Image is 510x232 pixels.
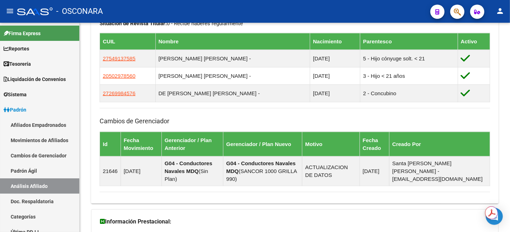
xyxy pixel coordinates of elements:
[56,4,103,19] span: - OSCONARA
[100,20,167,27] strong: Situacion de Revista Titular:
[310,33,360,50] th: Nacimiento
[165,160,212,174] strong: G04 - Conductores Navales MDQ
[310,50,360,67] td: [DATE]
[389,132,490,156] th: Creado Por
[389,156,490,186] td: Santa [PERSON_NAME] [PERSON_NAME] - [EMAIL_ADDRESS][DOMAIN_NAME]
[223,132,302,156] th: Gerenciador / Plan Nuevo
[165,168,208,182] span: Sin Plan
[302,156,360,186] td: ACTUALIZACION DE DATOS
[100,20,243,27] span: 0 - Recibe haberes regularmente
[121,132,161,156] th: Fecha Movimiento
[103,90,136,96] span: 27269984576
[458,33,490,50] th: Activo
[496,7,504,15] mat-icon: person
[223,156,302,186] td: ( )
[360,67,458,85] td: 3 - Hijo < 21 años
[310,67,360,85] td: [DATE]
[100,33,156,50] th: CUIL
[161,132,223,156] th: Gerenciador / Plan Anterior
[302,132,360,156] th: Motivo
[103,73,136,79] span: 20502978560
[4,60,31,68] span: Tesorería
[100,116,490,126] h3: Cambios de Gerenciador
[4,106,26,114] span: Padrón
[103,55,136,61] span: 27549137585
[155,85,310,102] td: DE [PERSON_NAME] [PERSON_NAME] -
[360,33,458,50] th: Parentesco
[226,160,296,174] strong: G04 - Conductores Navales MDQ
[226,168,297,182] span: SANCOR 1000 GRILLA 990
[360,132,389,156] th: Fecha Creado
[155,33,310,50] th: Nombre
[4,91,27,98] span: Sistema
[100,156,121,186] td: 21646
[100,132,121,156] th: Id
[4,29,41,37] span: Firma Express
[4,75,66,83] span: Liquidación de Convenios
[6,7,14,15] mat-icon: menu
[360,85,458,102] td: 2 - Concubino
[4,45,29,53] span: Reportes
[100,217,490,227] h3: Información Prestacional:
[310,85,360,102] td: [DATE]
[360,156,389,186] td: [DATE]
[155,50,310,67] td: [PERSON_NAME] [PERSON_NAME] -
[360,50,458,67] td: 5 - Hijo cónyuge solt. < 21
[161,156,223,186] td: ( )
[121,156,161,186] td: [DATE]
[155,67,310,85] td: [PERSON_NAME] [PERSON_NAME] -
